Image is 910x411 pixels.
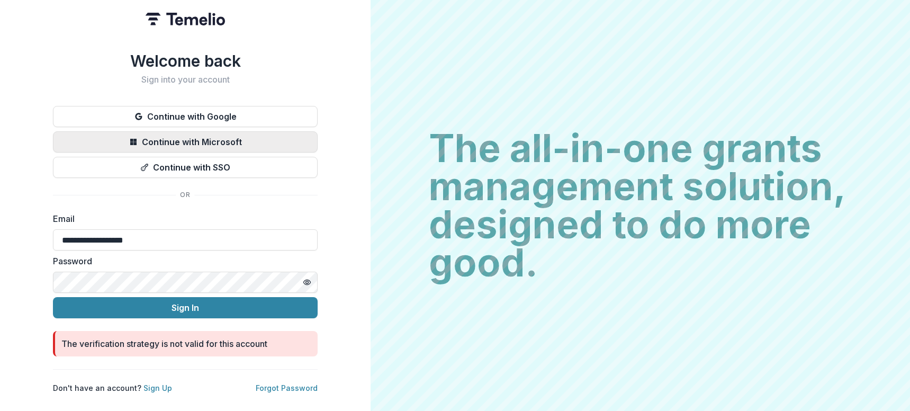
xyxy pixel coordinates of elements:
[53,297,318,318] button: Sign In
[299,274,316,291] button: Toggle password visibility
[53,157,318,178] button: Continue with SSO
[53,382,172,394] p: Don't have an account?
[53,212,311,225] label: Email
[143,383,172,392] a: Sign Up
[53,51,318,70] h1: Welcome back
[53,255,311,267] label: Password
[146,13,225,25] img: Temelio
[53,131,318,153] button: Continue with Microsoft
[256,383,318,392] a: Forgot Password
[61,337,267,350] div: The verification strategy is not valid for this account
[53,75,318,85] h2: Sign into your account
[53,106,318,127] button: Continue with Google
